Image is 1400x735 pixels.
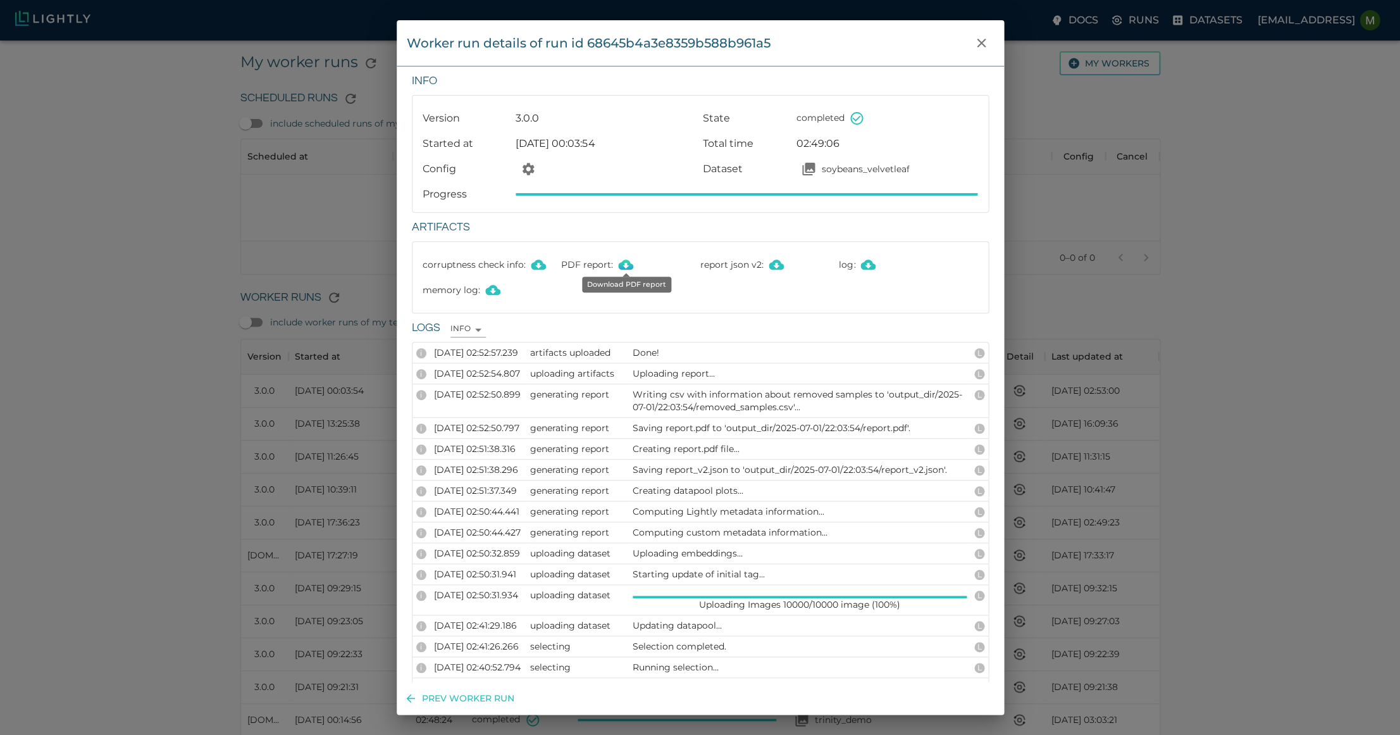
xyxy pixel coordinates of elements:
[530,346,625,359] p: artifacts uploaded
[434,422,523,434] p: [DATE] 02:52:50.797
[974,570,984,580] div: L
[700,252,839,277] p: report json v2 :
[703,111,791,126] p: State
[796,112,844,123] span: completed
[530,619,625,632] p: uploading dataset
[434,388,523,401] p: [DATE] 02:52:50.899
[416,424,426,434] div: INFO
[530,526,625,539] p: generating report
[530,661,625,674] p: selecting
[434,484,523,497] p: [DATE] 02:51:37.349
[416,369,426,379] div: INFO
[699,598,900,611] p: Uploading Images 10000/10000 image (100%)
[633,526,967,539] p: Computing custom metadata information...
[434,526,523,539] p: [DATE] 02:50:44.427
[412,318,440,338] h6: Logs
[407,33,771,53] div: Worker run details of run id 68645b4a3e8359b588b961a5
[526,252,551,277] button: Download corruptness check info
[423,136,511,151] p: Started at
[412,218,989,237] h6: Artifacts
[974,591,984,601] div: L
[633,640,967,653] p: Selection completed.
[480,277,505,303] button: Download memory log
[434,547,523,560] p: [DATE] 02:50:32.859
[416,570,426,580] div: INFO
[416,465,426,475] div: INFO
[855,252,881,277] a: Download log
[530,505,625,518] p: generating report
[844,106,869,131] button: State set to COMPLETED
[796,137,839,149] time: 02:49:06
[633,547,967,560] p: Uploading embeddings...
[633,463,967,476] p: Saving report_v2.json to 'output_dir/2025-07-01/22:03:54/report_v2.json'.
[416,621,426,631] div: INFO
[434,661,523,674] p: [DATE] 02:40:52.794
[974,642,984,652] div: L
[434,346,523,359] p: [DATE] 02:52:57.239
[974,507,984,517] div: L
[633,422,967,434] p: Saving report.pdf to 'output_dir/2025-07-01/22:03:54/report.pdf'.
[416,528,426,538] div: INFO
[796,156,977,182] a: Open your dataset soybeans_velvetleafsoybeans_velvetleaf
[416,549,426,559] div: INFO
[402,687,519,710] button: Prev worker run
[416,591,426,601] div: INFO
[530,640,625,653] p: selecting
[416,390,426,400] div: INFO
[974,444,984,455] div: L
[516,137,595,149] span: [DATE] 00:03:54
[974,528,984,538] div: L
[423,252,562,277] p: corruptness check info :
[633,484,967,497] p: Creating datapool plots...
[582,277,671,292] div: Download PDF report
[530,463,625,476] p: generating report
[423,161,511,177] p: Config
[434,589,523,601] p: [DATE] 02:50:31.934
[764,252,789,277] button: Download report json v2
[530,422,625,434] p: generating report
[530,547,625,560] p: uploading dataset
[450,322,486,337] div: INFO
[974,486,984,496] div: L
[423,277,562,303] p: memory log :
[561,252,700,277] p: PDF report :
[434,443,523,455] p: [DATE] 02:51:38.316
[821,163,909,175] p: soybeans_velvetleaf
[434,463,523,476] p: [DATE] 02:51:38.296
[633,505,967,518] p: Computing Lightly metadata information...
[974,369,984,379] div: L
[416,348,426,358] div: INFO
[974,348,984,358] div: L
[416,444,426,455] div: INFO
[633,443,967,455] p: Creating report.pdf file...
[633,619,967,632] p: Updating datapool...
[974,390,984,400] div: L
[530,484,625,497] p: generating report
[796,156,821,182] button: Open your dataset soybeans_velvetleaf
[974,621,984,631] div: L
[416,486,426,496] div: INFO
[530,443,625,455] p: generating report
[416,642,426,652] div: INFO
[703,161,791,177] p: Dataset
[416,663,426,673] div: INFO
[633,661,967,674] p: Running selection...
[613,252,638,277] button: Download PDF report
[530,367,625,380] p: uploading artifacts
[969,30,994,56] button: close
[434,568,523,581] p: [DATE] 02:50:31.941
[974,549,984,559] div: L
[423,187,511,202] p: Progress
[530,388,625,401] p: generating report
[530,589,625,601] p: uploading dataset
[434,367,523,380] p: [DATE] 02:52:54.807
[703,136,791,151] p: Total time
[434,505,523,518] p: [DATE] 02:50:44.441
[974,663,984,673] div: L
[633,367,967,380] p: Uploading report...
[839,252,978,277] p: log :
